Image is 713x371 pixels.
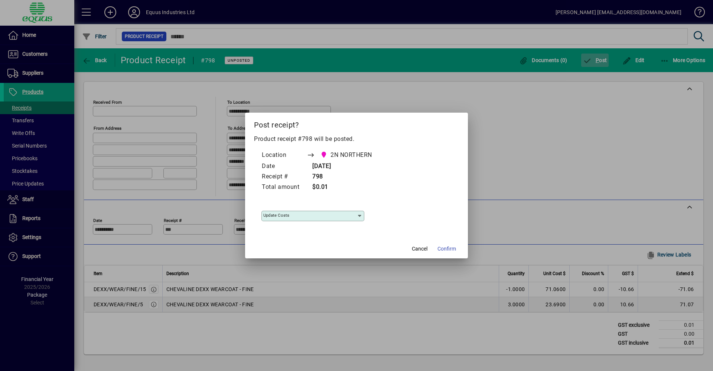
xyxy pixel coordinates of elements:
p: Product receipt #798 will be posted. [254,135,459,143]
span: 2N NORTHERN [331,151,372,159]
mat-label: Update costs [263,213,289,218]
td: Location [261,149,307,161]
h2: Post receipt? [245,113,468,134]
td: [DATE] [307,161,386,172]
button: Cancel [408,242,432,255]
td: Total amount [261,182,307,193]
span: Confirm [437,245,456,253]
td: $0.01 [307,182,386,193]
td: 798 [307,172,386,182]
button: Confirm [434,242,459,255]
td: Receipt # [261,172,307,182]
td: Date [261,161,307,172]
span: 2N NORTHERN [318,150,375,160]
span: Cancel [412,245,427,253]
